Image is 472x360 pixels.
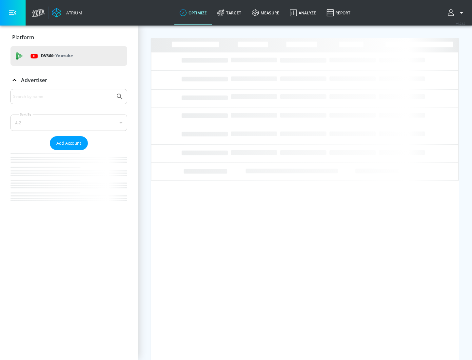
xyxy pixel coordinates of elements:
div: Platform [10,28,127,46]
a: optimize [174,1,212,25]
div: DV360: Youtube [10,46,127,66]
nav: list of Advertiser [10,150,127,214]
button: Add Account [50,136,88,150]
p: Platform [12,34,34,41]
div: Advertiser [10,71,127,89]
a: Analyze [285,1,321,25]
p: DV360: [41,52,73,60]
span: v 4.22.2 [456,22,465,25]
div: Advertiser [10,89,127,214]
a: measure [246,1,285,25]
label: Sort By [19,112,33,117]
a: Report [321,1,356,25]
p: Youtube [55,52,73,59]
a: Target [212,1,246,25]
span: Add Account [56,139,81,147]
a: Atrium [52,8,82,18]
div: Atrium [64,10,82,16]
input: Search by name [13,92,112,101]
p: Advertiser [21,77,47,84]
div: A-Z [10,115,127,131]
